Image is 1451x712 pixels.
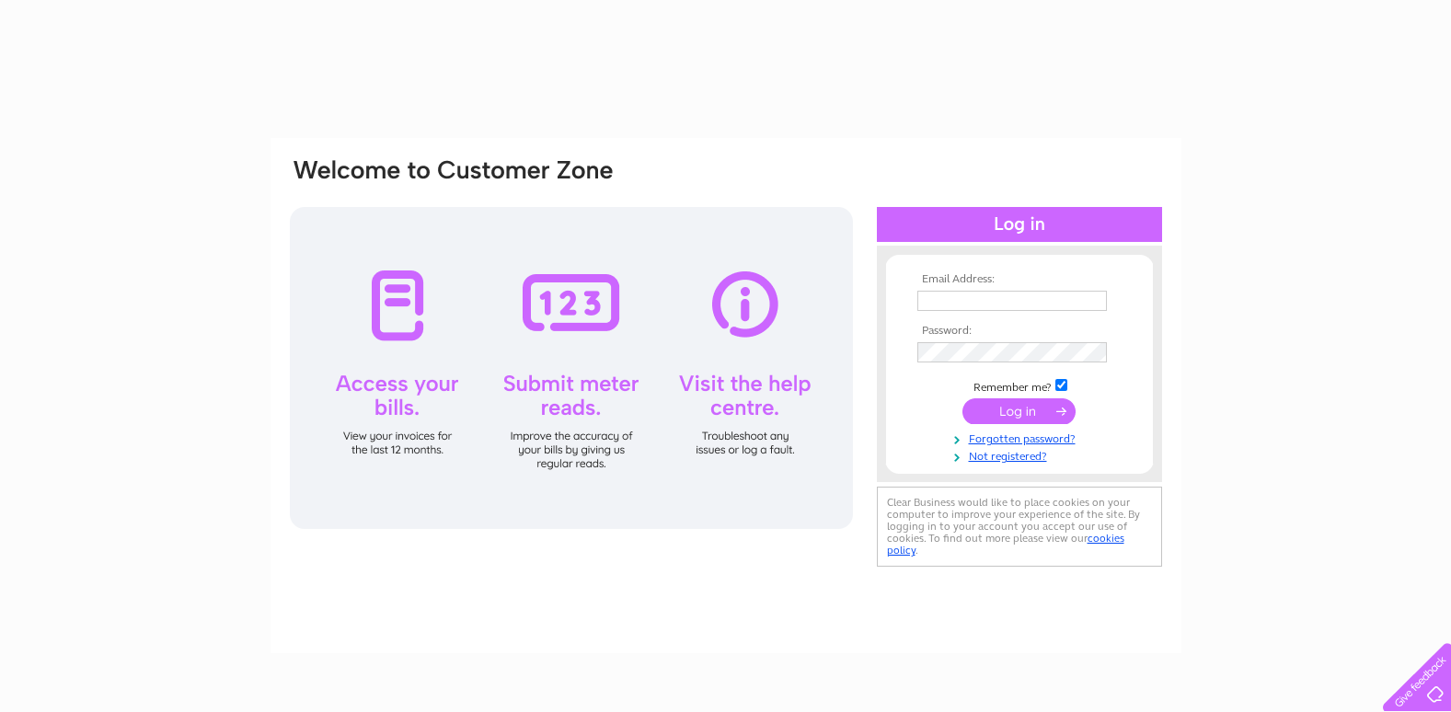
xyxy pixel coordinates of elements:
a: cookies policy [887,532,1124,557]
input: Submit [962,398,1076,424]
th: Password: [913,325,1126,338]
td: Remember me? [913,376,1126,395]
a: Not registered? [917,446,1126,464]
th: Email Address: [913,273,1126,286]
div: Clear Business would like to place cookies on your computer to improve your experience of the sit... [877,487,1162,567]
a: Forgotten password? [917,429,1126,446]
